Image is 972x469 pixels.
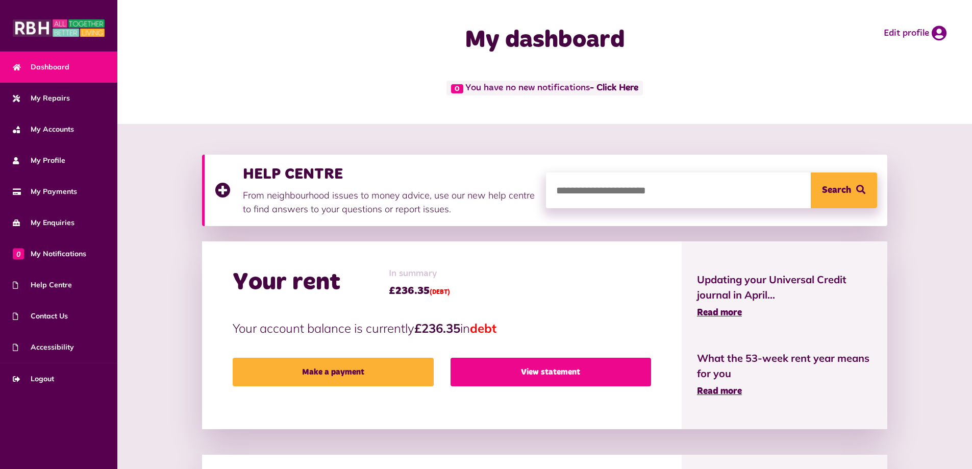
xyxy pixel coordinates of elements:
span: In summary [389,267,450,281]
span: My Payments [13,186,77,197]
p: Your account balance is currently in [233,319,651,337]
h3: HELP CENTRE [243,165,536,183]
span: My Profile [13,155,65,166]
a: Edit profile [884,26,946,41]
a: What the 53-week rent year means for you Read more [697,351,872,399]
span: You have no new notifications [446,81,643,95]
span: My Notifications [13,249,86,259]
span: Accessibility [13,342,74,353]
span: 0 [451,84,463,93]
span: £236.35 [389,283,450,299]
button: Search [811,172,877,208]
span: Updating your Universal Credit journal in April... [697,272,872,303]
span: Logout [13,374,54,384]
span: Dashboard [13,62,69,72]
a: View statement [451,358,651,386]
span: 0 [13,248,24,259]
a: Updating your Universal Credit journal in April... Read more [697,272,872,320]
span: debt [470,320,496,336]
span: My Accounts [13,124,74,135]
img: MyRBH [13,18,105,38]
span: Contact Us [13,311,68,322]
h1: My dashboard [341,26,749,55]
a: - Click Here [590,84,638,93]
span: Search [822,172,851,208]
span: (DEBT) [430,289,450,295]
strong: £236.35 [414,320,460,336]
span: Read more [697,387,742,396]
span: Help Centre [13,280,72,290]
p: From neighbourhood issues to money advice, use our new help centre to find answers to your questi... [243,188,536,216]
h2: Your rent [233,268,340,298]
span: What the 53-week rent year means for you [697,351,872,381]
span: Read more [697,308,742,317]
span: My Enquiries [13,217,74,228]
span: My Repairs [13,93,70,104]
a: Make a payment [233,358,433,386]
